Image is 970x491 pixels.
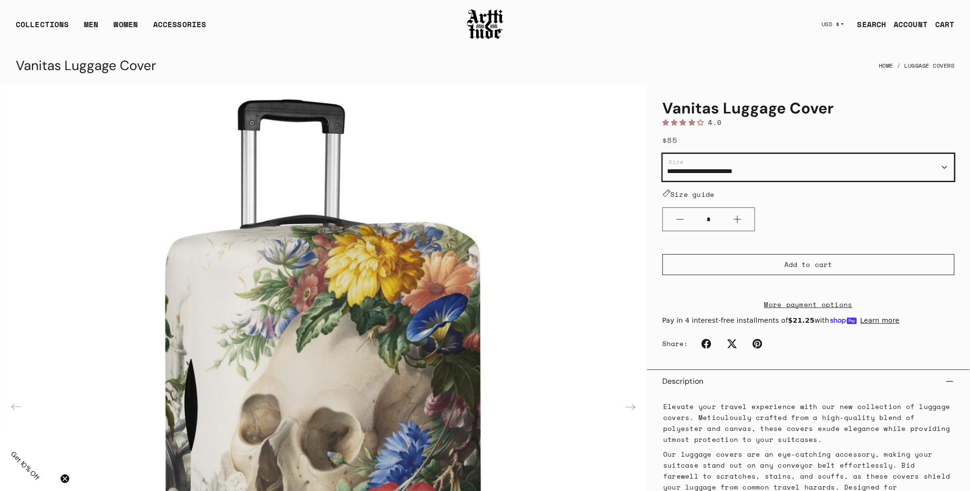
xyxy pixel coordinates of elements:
a: Open cart [928,15,954,34]
ul: Main navigation [8,19,214,38]
button: USD $ [816,14,850,35]
a: ACCOUNT [886,15,928,34]
a: Twitter [721,333,742,354]
a: More payment options [662,299,954,310]
input: Quantity [697,211,720,228]
a: MEN [84,19,98,38]
div: Previous slide [5,396,28,419]
button: Description [662,370,954,393]
a: WOMEN [114,19,138,38]
div: CART [935,19,954,30]
button: Plus [720,208,754,231]
span: USD $ [822,20,840,28]
div: Vanitas Luggage Cover [16,54,156,77]
a: Luggage Covers [904,55,954,76]
a: Home [879,55,893,76]
div: ACCESSORIES [153,19,206,38]
button: Minus [663,208,697,231]
div: Next slide [619,396,642,419]
div: COLLECTIONS [16,19,69,38]
a: SEARCH [849,15,886,34]
span: Add to cart [784,260,832,269]
span: 4.0 [708,117,721,127]
span: $85 [662,134,678,146]
button: Add to cart [662,254,954,275]
a: Size guide [662,189,715,199]
button: Close teaser [60,474,70,483]
a: Pinterest [747,333,768,354]
a: Facebook [696,333,717,354]
span: 4.00 stars [662,117,709,127]
span: Elevate your travel experience with our new collection of luggage covers. Meticulously crafted fr... [663,401,950,444]
img: Arttitude [466,8,504,41]
span: Share: [662,339,688,348]
span: Get 10% Off [9,450,42,482]
h1: Vanitas Luggage Cover [662,99,954,118]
